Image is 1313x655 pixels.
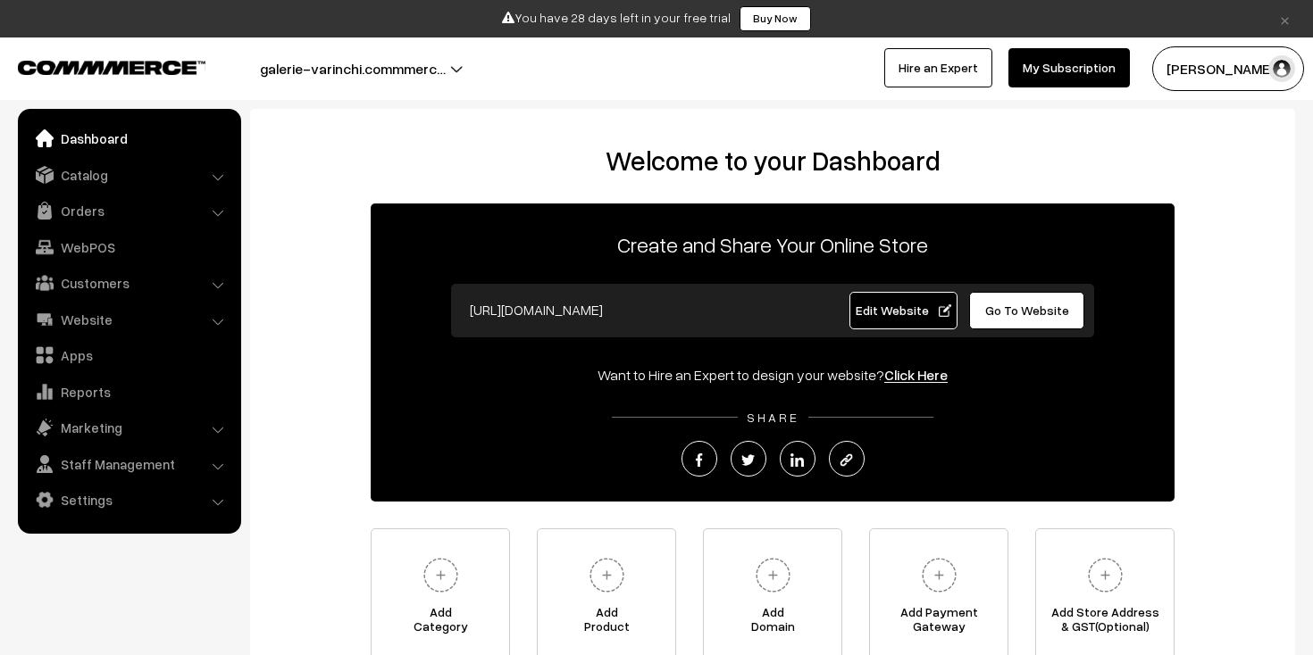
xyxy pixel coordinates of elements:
div: You have 28 days left in your free trial [6,6,1307,31]
span: SHARE [738,410,808,425]
div: Want to Hire an Expert to design your website? [371,364,1175,386]
a: Website [22,303,235,336]
a: Marketing [22,411,235,444]
span: Go To Website [985,303,1069,318]
span: Add Payment Gateway [870,605,1008,641]
button: [PERSON_NAME] [1152,46,1304,91]
img: plus.svg [416,551,465,600]
a: Dashboard [22,122,235,154]
a: Catalog [22,159,235,191]
a: × [1273,8,1297,29]
p: Create and Share Your Online Store [371,228,1175,261]
img: plus.svg [915,551,964,600]
a: Customers [22,267,235,299]
span: Add Category [372,605,509,641]
span: Edit Website [856,303,951,318]
a: Staff Management [22,448,235,480]
a: My Subscription [1008,48,1130,87]
a: Reports [22,376,235,408]
img: plus.svg [748,551,798,600]
a: Go To Website [969,292,1084,329]
h2: Welcome to your Dashboard [268,145,1277,177]
a: Hire an Expert [884,48,992,87]
a: COMMMERCE [18,55,174,77]
span: Add Store Address & GST(Optional) [1036,605,1174,641]
span: Add Product [538,605,675,641]
a: Edit Website [849,292,958,329]
button: galerie-varinchi.commmerc… [197,46,508,91]
img: plus.svg [1081,551,1130,600]
a: Click Here [884,366,948,384]
img: user [1268,55,1295,82]
img: COMMMERCE [18,61,205,74]
span: Add Domain [704,605,841,641]
a: WebPOS [22,231,235,263]
img: plus.svg [582,551,631,600]
a: Buy Now [740,6,811,31]
a: Settings [22,484,235,516]
a: Apps [22,339,235,371]
a: Orders [22,195,235,227]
